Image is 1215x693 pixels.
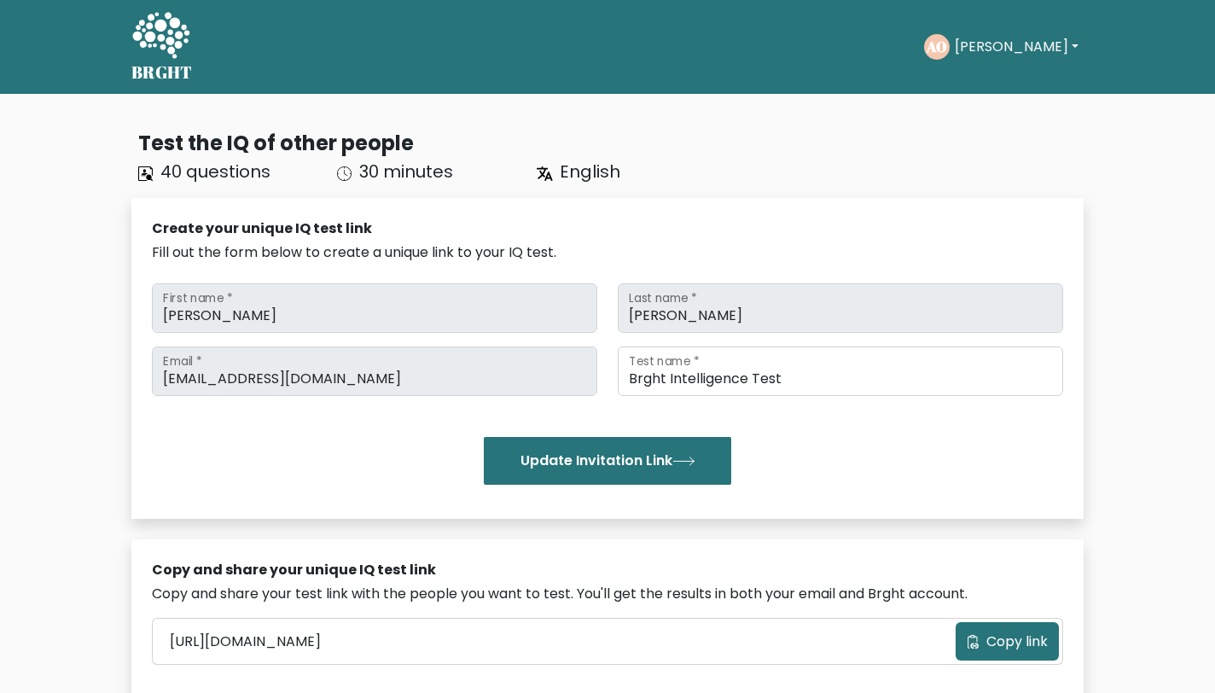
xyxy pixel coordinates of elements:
[950,36,1084,58] button: [PERSON_NAME]
[160,160,270,183] span: 40 questions
[131,7,193,87] a: BRGHT
[152,283,597,333] input: First name
[138,128,1084,159] div: Test the IQ of other people
[152,218,1063,239] div: Create your unique IQ test link
[926,37,947,56] text: AO
[618,346,1063,396] input: Test name
[560,160,620,183] span: English
[359,160,453,183] span: 30 minutes
[152,242,1063,263] div: Fill out the form below to create a unique link to your IQ test.
[618,283,1063,333] input: Last name
[152,560,1063,580] div: Copy and share your unique IQ test link
[131,62,193,83] h5: BRGHT
[986,632,1048,652] span: Copy link
[484,437,731,485] button: Update Invitation Link
[956,622,1059,661] button: Copy link
[152,346,597,396] input: Email
[152,584,1063,604] div: Copy and share your test link with the people you want to test. You'll get the results in both yo...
